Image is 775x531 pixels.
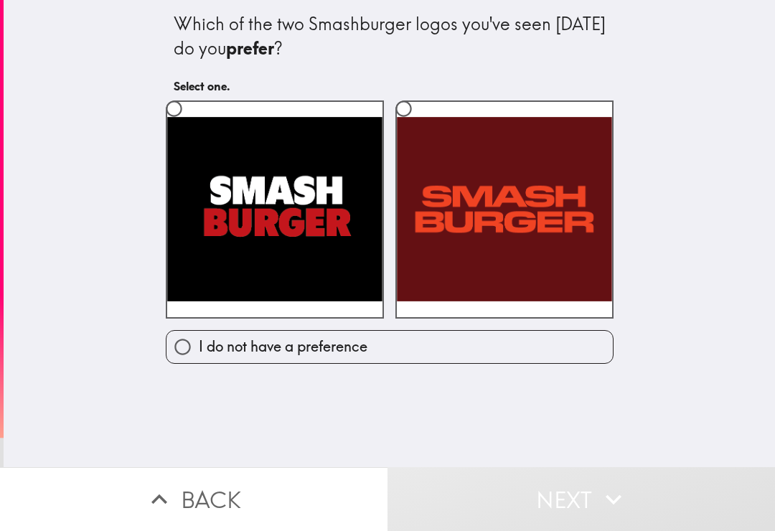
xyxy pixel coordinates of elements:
[226,37,274,59] b: prefer
[199,337,367,357] span: I do not have a preference
[174,12,606,60] div: Which of the two Smashburger logos you've seen [DATE] do you ?
[174,78,606,94] h6: Select one.
[166,331,613,363] button: I do not have a preference
[387,467,775,531] button: Next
